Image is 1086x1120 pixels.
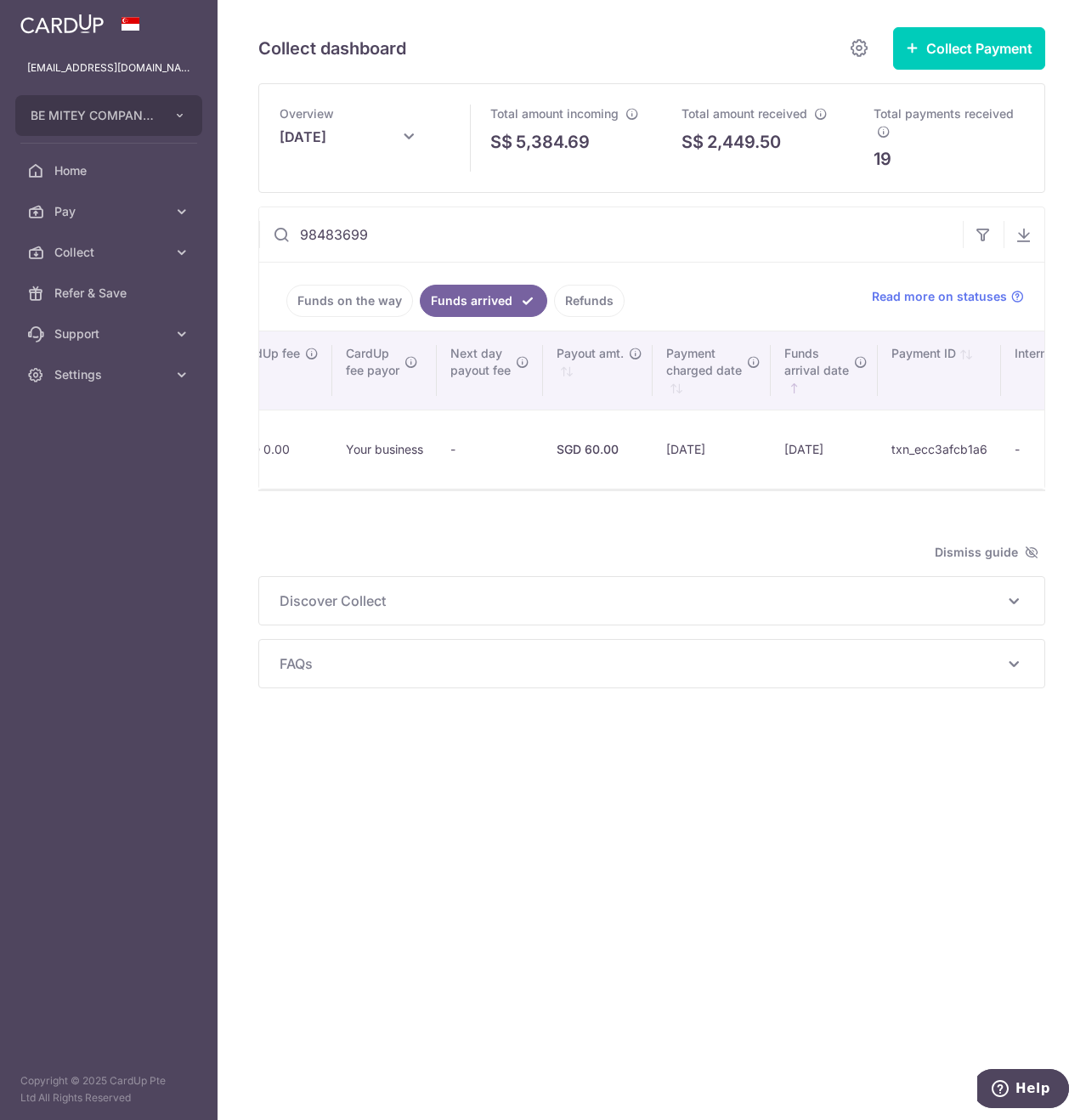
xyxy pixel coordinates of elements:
[437,331,543,410] th: Next daypayout fee
[27,59,190,76] p: [EMAIL_ADDRESS][DOMAIN_NAME]
[557,345,624,362] span: Payout amt.
[490,106,619,121] span: Total amount incoming
[54,285,167,302] span: Refer & Save
[437,410,543,489] td: -
[878,410,1001,489] td: txn_ecc3afcb1a6
[31,107,156,124] span: BE MITEY COMPANY PTE. LTD.
[286,285,413,317] a: Funds on the way
[872,288,1007,305] span: Read more on statuses
[38,12,73,27] span: Help
[784,345,849,379] span: Funds arrival date
[280,591,1024,611] p: Discover Collect
[682,106,807,121] span: Total amount received
[771,331,878,410] th: Fundsarrival date : activate to sort column ascending
[490,129,512,155] span: S$
[332,331,437,410] th: CardUpfee payor
[258,35,406,62] h5: Collect dashboard
[653,331,771,410] th: Paymentcharged date : activate to sort column ascending
[15,95,202,136] button: BE MITEY COMPANY PTE. LTD.
[666,345,742,379] span: Payment charged date
[543,331,653,410] th: Payout amt. : activate to sort column ascending
[872,288,1024,305] a: Read more on statuses
[878,331,1001,410] th: Payment ID: activate to sort column ascending
[977,1069,1069,1112] iframe: Opens a widget where you can find more information
[280,591,1004,611] span: Discover Collect
[54,244,167,261] span: Collect
[54,162,167,179] span: Home
[557,441,639,458] div: SGD 60.00
[874,106,1014,121] span: Total payments received
[54,325,167,342] span: Support
[54,203,167,220] span: Pay
[222,410,332,489] td: SGD 0.00
[259,207,963,262] input: Search
[280,106,334,121] span: Overview
[653,410,771,489] td: [DATE]
[771,410,878,489] td: [DATE]
[554,285,625,317] a: Refunds
[54,366,167,383] span: Settings
[935,542,1038,563] span: Dismiss guide
[235,345,300,362] span: CardUp fee
[893,27,1045,70] button: Collect Payment
[516,129,590,155] p: 5,384.69
[280,653,1004,674] span: FAQs
[450,345,511,379] span: Next day payout fee
[682,129,704,155] span: S$
[707,129,781,155] p: 2,449.50
[346,345,399,379] span: CardUp fee payor
[332,410,437,489] td: Your business
[280,653,1024,674] p: FAQs
[222,331,332,410] th: CardUp fee
[1015,345,1078,362] span: Internal ref.
[20,14,104,34] img: CardUp
[874,146,891,172] p: 19
[420,285,547,317] a: Funds arrived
